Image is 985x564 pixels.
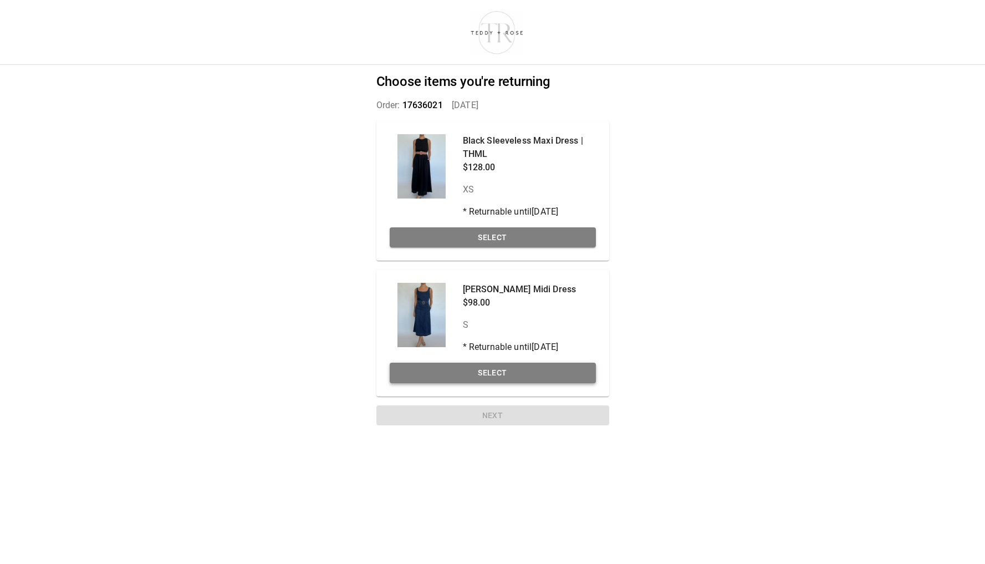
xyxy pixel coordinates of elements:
[463,283,576,296] p: [PERSON_NAME] Midi Dress
[402,100,443,110] span: 17636021
[390,227,596,248] button: Select
[466,8,528,56] img: shop-teddyrose.myshopify.com-d93983e8-e25b-478f-b32e-9430bef33fdd
[390,363,596,383] button: Select
[463,318,576,332] p: S
[463,341,576,354] p: * Returnable until [DATE]
[463,161,596,174] p: $128.00
[463,296,576,309] p: $98.00
[463,183,596,196] p: XS
[376,74,609,90] h2: Choose items you're returning
[376,99,609,112] p: Order: [DATE]
[463,205,596,219] p: * Returnable until [DATE]
[463,134,596,161] p: Black Sleeveless Maxi Dress | THML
